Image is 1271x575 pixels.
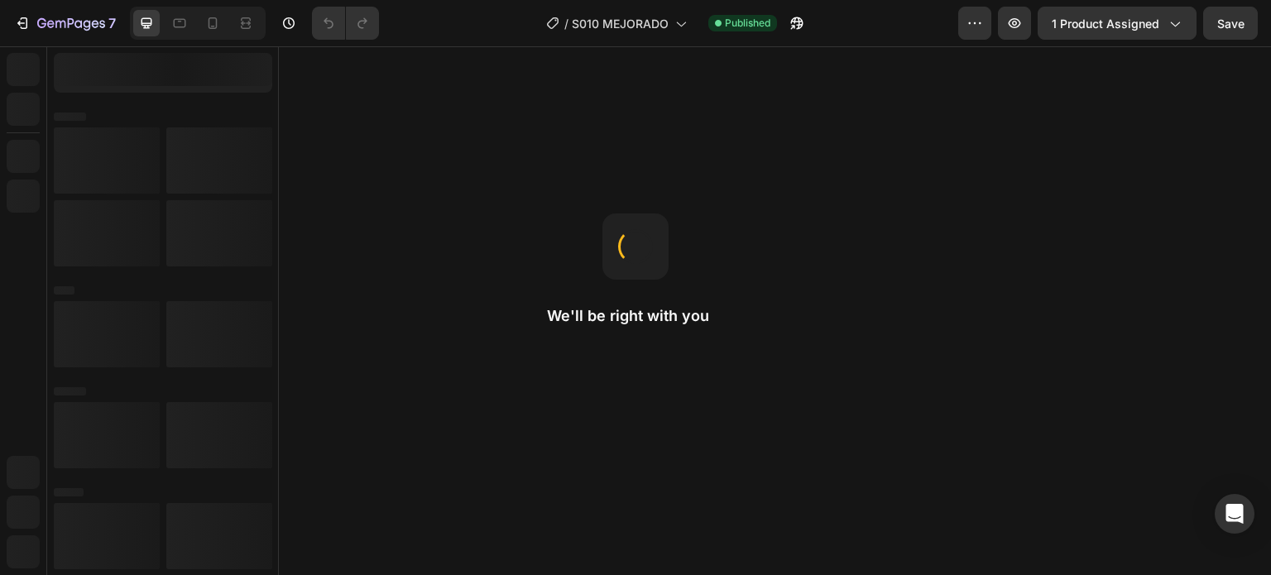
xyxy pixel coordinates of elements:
[1052,15,1159,32] span: 1 product assigned
[1215,494,1254,534] div: Open Intercom Messenger
[547,306,724,326] h2: We'll be right with you
[1038,7,1197,40] button: 1 product assigned
[1217,17,1245,31] span: Save
[1203,7,1258,40] button: Save
[725,16,770,31] span: Published
[108,13,116,33] p: 7
[7,7,123,40] button: 7
[572,15,669,32] span: S010 MEJORADO
[564,15,568,32] span: /
[312,7,379,40] div: Undo/Redo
